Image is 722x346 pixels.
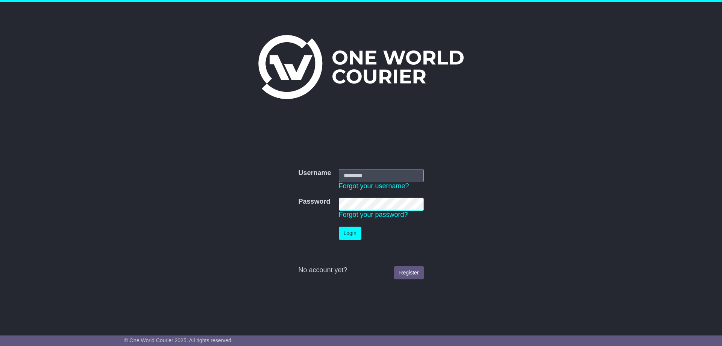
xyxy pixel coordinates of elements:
a: Forgot your password? [339,211,408,218]
label: Password [298,198,330,206]
label: Username [298,169,331,177]
div: No account yet? [298,266,423,274]
a: Forgot your username? [339,182,409,190]
button: Login [339,227,361,240]
a: Register [394,266,423,279]
img: One World [258,35,464,99]
span: © One World Courier 2025. All rights reserved. [124,337,233,343]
